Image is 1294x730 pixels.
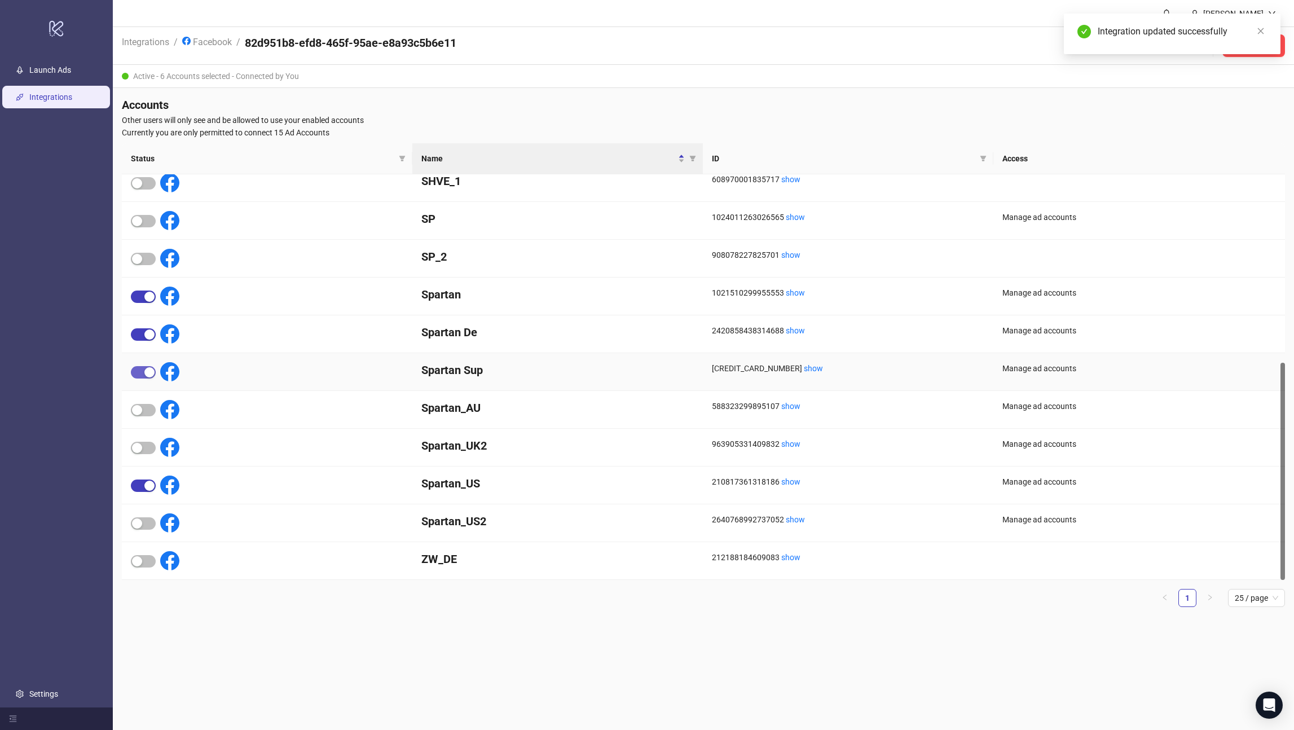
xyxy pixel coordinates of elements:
h4: Spartan [421,287,694,302]
span: 25 / page [1235,590,1278,606]
a: show [786,213,805,222]
h4: SP [421,211,694,227]
a: Settings [29,689,58,698]
a: show [781,175,800,184]
span: filter [399,155,406,162]
div: Manage ad accounts [1002,287,1276,299]
a: show [781,402,800,411]
div: 963905331409832 [712,438,984,450]
a: show [781,439,800,448]
span: bell [1163,9,1170,17]
div: Open Intercom Messenger [1256,692,1283,719]
li: Next Page [1201,589,1219,607]
a: Close [1255,25,1267,37]
h4: SP_2 [421,249,694,265]
div: Page Size [1228,589,1285,607]
li: / [236,35,240,56]
h4: Spartan Sup [421,362,694,378]
h4: Spartan_US2 [421,513,694,529]
span: left [1161,594,1168,601]
h4: Spartan De [421,324,694,340]
span: filter [687,150,698,167]
div: Manage ad accounts [1002,438,1276,450]
div: Active - 6 Accounts selected - Connected by You [113,65,1294,88]
li: Previous Page [1156,589,1174,607]
div: 1021510299955553 [712,287,984,299]
span: check-circle [1077,25,1091,38]
div: Manage ad accounts [1002,362,1276,375]
span: user [1191,10,1199,17]
h4: 82d951b8-efd8-465f-95ae-e8a93c5b6e11 [245,35,456,51]
a: show [781,250,800,260]
span: Currently you are only permitted to connect 15 Ad Accounts [122,126,1285,139]
button: right [1201,589,1219,607]
a: show [786,515,805,524]
span: right [1207,594,1213,601]
div: 1024011263026565 [712,211,984,223]
a: Integrations [120,35,171,47]
h4: SHVE_1 [421,173,694,189]
div: 2640768992737052 [712,513,984,526]
div: Manage ad accounts [1002,211,1276,223]
div: [PERSON_NAME] [1199,7,1268,20]
a: Launch Ads [29,65,71,74]
div: 608970001835717 [712,173,984,186]
span: Status [131,152,394,165]
div: Manage ad accounts [1002,476,1276,488]
div: Integration updated successfully [1098,25,1267,38]
div: 908078227825701 [712,249,984,261]
div: Manage ad accounts [1002,513,1276,526]
h4: Spartan_UK2 [421,438,694,454]
a: show [804,364,823,373]
button: left [1156,589,1174,607]
th: Name [412,143,703,174]
div: 212188184609083 [712,551,984,564]
th: Access [993,143,1285,174]
a: 1 [1179,590,1196,606]
span: filter [978,150,989,167]
a: show [786,288,805,297]
div: 210817361318186 [712,476,984,488]
a: Facebook [180,35,234,47]
span: filter [397,150,408,167]
div: [CREDIT_CARD_NUMBER] [712,362,984,375]
div: Manage ad accounts [1002,400,1276,412]
div: Manage ad accounts [1002,324,1276,337]
span: close [1257,27,1265,35]
div: 588323299895107 [712,400,984,412]
span: Other users will only see and be allowed to use your enabled accounts [122,114,1285,126]
h4: Spartan_US [421,476,694,491]
h4: ZW_DE [421,551,694,567]
a: Integrations [29,93,72,102]
span: ID [712,152,975,165]
a: show [781,553,800,562]
span: Name [421,152,676,165]
h4: Accounts [122,97,1285,113]
li: 1 [1178,589,1196,607]
span: down [1268,10,1276,17]
span: filter [980,155,987,162]
div: 2420858438314688 [712,324,984,337]
h4: Spartan_AU [421,400,694,416]
span: filter [689,155,696,162]
a: show [781,477,800,486]
li: / [174,35,178,56]
a: show [786,326,805,335]
span: menu-fold [9,715,17,723]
